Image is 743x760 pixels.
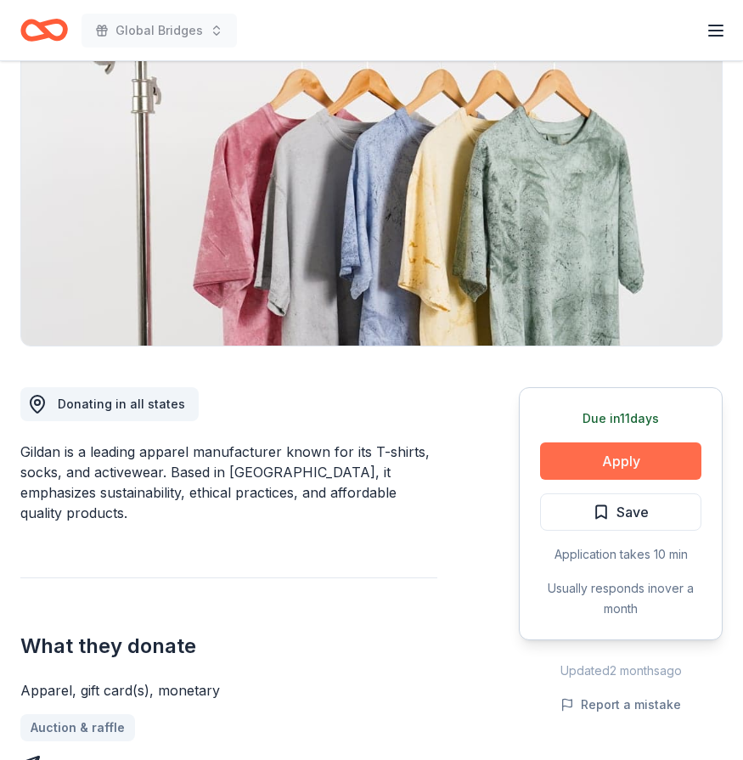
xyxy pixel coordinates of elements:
div: Usually responds in over a month [540,578,701,619]
span: Save [616,501,649,523]
button: Global Bridges [82,14,237,48]
div: Updated 2 months ago [519,661,723,681]
div: Due in 11 days [540,408,701,429]
div: Apparel, gift card(s), monetary [20,680,437,701]
a: Home [20,10,68,50]
a: Auction & raffle [20,714,135,741]
button: Report a mistake [560,695,681,715]
button: Save [540,493,701,531]
button: Apply [540,442,701,480]
h2: What they donate [20,633,437,660]
div: Gildan is a leading apparel manufacturer known for its T-shirts, socks, and activewear. Based in ... [20,442,437,523]
img: Image for Gildan [21,21,722,346]
span: Donating in all states [58,397,185,411]
span: Global Bridges [115,20,203,41]
div: Application takes 10 min [540,544,701,565]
